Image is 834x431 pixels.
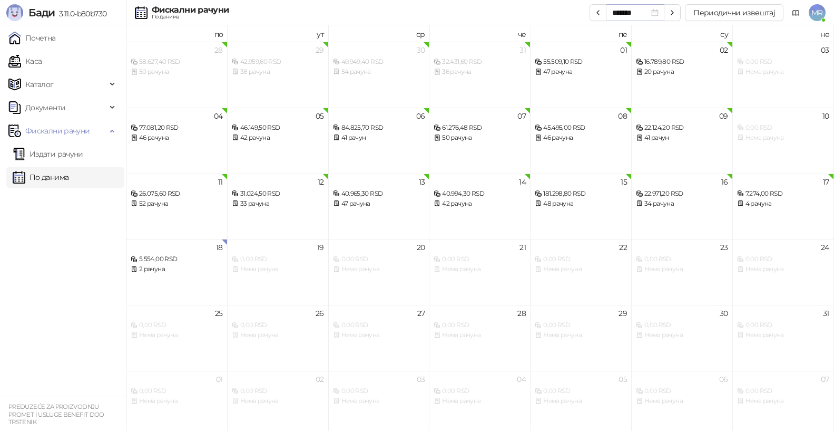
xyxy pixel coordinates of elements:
div: 0,00 RSD [131,386,223,396]
div: 2 рачуна [131,264,223,274]
td: 2025-08-17 [733,174,834,240]
th: су [632,25,733,42]
div: Нема рачуна [434,264,526,274]
td: 2025-08-08 [531,108,632,174]
div: Нема рачуна [535,396,627,406]
div: 41 рачун [333,133,425,143]
td: 2025-08-23 [632,239,733,305]
div: 61.276,48 RSD [434,123,526,133]
div: 77.081,20 RSD [131,123,223,133]
th: ср [329,25,430,42]
div: 29 [619,310,627,317]
td: 2025-08-26 [228,305,329,371]
div: Нема рачуна [737,133,829,143]
td: 2025-08-15 [531,174,632,240]
div: 23 [720,244,728,251]
div: 08 [618,112,627,120]
div: 30 [417,46,425,54]
div: 16 [721,178,728,186]
td: 2025-08-12 [228,174,329,240]
div: 0,00 RSD [434,254,526,264]
small: PREDUZEĆE ZA PROIZVODNJU PROMET I USLUGE BENEFIT DOO TRSTENIK [8,403,104,426]
div: 40.994,30 RSD [434,189,526,199]
div: 29 [316,46,324,54]
div: 32.431,60 RSD [434,57,526,67]
td: 2025-08-19 [228,239,329,305]
div: 0,00 RSD [535,320,627,330]
div: 26.075,60 RSD [131,189,223,199]
div: Нема рачуна [535,330,627,340]
div: 0,00 RSD [636,254,728,264]
div: 42 рачуна [434,199,526,209]
div: 0,00 RSD [333,320,425,330]
div: Нема рачуна [737,330,829,340]
td: 2025-08-14 [429,174,531,240]
div: 09 [719,112,728,120]
div: 49.949,40 RSD [333,57,425,67]
td: 2025-08-10 [733,108,834,174]
a: Почетна [8,27,56,49]
a: Издати рачуни [13,143,83,165]
td: 2025-07-29 [228,42,329,108]
div: 0,00 RSD [434,320,526,330]
div: 48 рачуна [535,199,627,209]
div: 0,00 RSD [333,254,425,264]
div: 16.789,80 RSD [636,57,728,67]
div: 02 [316,376,324,383]
td: 2025-08-31 [733,305,834,371]
div: Нема рачуна [131,396,223,406]
th: пе [531,25,632,42]
td: 2025-08-01 [531,42,632,108]
div: 54 рачуна [333,67,425,77]
div: 31.024,50 RSD [232,189,324,199]
span: MR [809,4,826,21]
td: 2025-08-28 [429,305,531,371]
th: не [733,25,834,42]
td: 2025-08-25 [126,305,228,371]
td: 2025-08-03 [733,42,834,108]
div: 0,00 RSD [737,386,829,396]
div: Нема рачуна [434,330,526,340]
div: 41 рачун [636,133,728,143]
td: 2025-08-22 [531,239,632,305]
td: 2025-08-29 [531,305,632,371]
td: 2025-08-27 [329,305,430,371]
div: 34 рачуна [636,199,728,209]
span: Каталог [25,74,54,95]
div: 13 [419,178,425,186]
div: 06 [719,376,728,383]
div: Нема рачуна [434,396,526,406]
div: 36 рачуна [434,67,526,77]
div: 15 [621,178,627,186]
div: 31 [823,310,829,317]
td: 2025-08-07 [429,108,531,174]
td: 2025-08-20 [329,239,430,305]
div: 42 рачуна [232,133,324,143]
div: Нема рачуна [232,396,324,406]
img: Logo [6,4,23,21]
th: по [126,25,228,42]
div: 12 [318,178,324,186]
div: 45.495,00 RSD [535,123,627,133]
div: 11 [218,178,223,186]
div: 22.971,20 RSD [636,189,728,199]
div: 0,00 RSD [535,386,627,396]
div: 03 [821,46,829,54]
th: че [429,25,531,42]
div: Нема рачуна [737,396,829,406]
div: 28 [214,46,223,54]
td: 2025-08-21 [429,239,531,305]
div: 26 [316,310,324,317]
div: 07 [517,112,526,120]
td: 2025-08-13 [329,174,430,240]
td: 2025-08-09 [632,108,733,174]
div: 0,00 RSD [434,386,526,396]
div: 19 [317,244,324,251]
div: 0,00 RSD [535,254,627,264]
div: 0,00 RSD [636,320,728,330]
div: 50 рачуна [434,133,526,143]
div: 46 рачуна [535,133,627,143]
td: 2025-08-11 [126,174,228,240]
td: 2025-08-16 [632,174,733,240]
div: Нема рачуна [333,264,425,274]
